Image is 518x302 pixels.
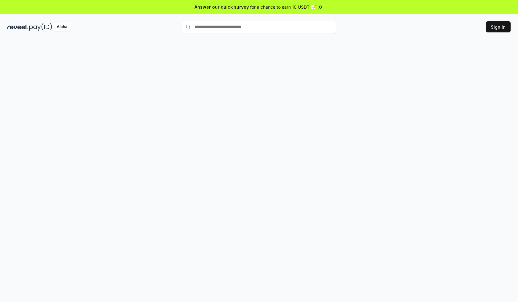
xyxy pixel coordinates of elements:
[7,23,28,31] img: reveel_dark
[250,4,316,10] span: for a chance to earn 10 USDT 📝
[53,23,71,31] div: Alpha
[29,23,52,31] img: pay_id
[486,21,511,32] button: Sign In
[195,4,249,10] span: Answer our quick survey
